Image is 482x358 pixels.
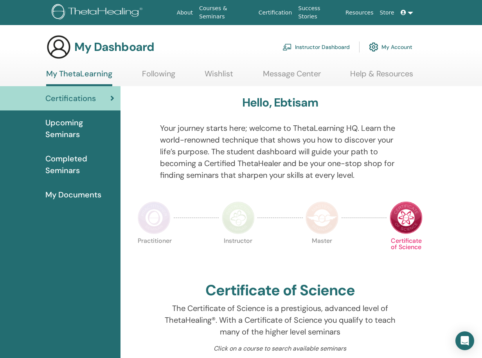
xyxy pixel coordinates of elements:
p: Certificate of Science [390,238,423,271]
p: Practitioner [138,238,171,271]
p: Click on a course to search available seminars [160,344,401,353]
a: Following [142,69,175,84]
div: Open Intercom Messenger [455,331,474,350]
a: Courses & Seminars [196,1,255,24]
h3: My Dashboard [74,40,154,54]
a: Resources [342,5,377,20]
h2: Certificate of Science [205,282,355,300]
a: Wishlist [205,69,233,84]
img: cog.svg [369,40,378,54]
img: Master [306,201,338,234]
img: Certificate of Science [390,201,423,234]
a: Help & Resources [350,69,413,84]
img: Instructor [222,201,255,234]
img: Practitioner [138,201,171,234]
a: About [174,5,196,20]
a: Certification [255,5,295,20]
p: Your journey starts here; welcome to ThetaLearning HQ. Learn the world-renowned technique that sh... [160,122,401,181]
p: Instructor [222,238,255,271]
a: Instructor Dashboard [282,38,350,56]
span: Certifications [45,92,96,104]
a: Message Center [263,69,321,84]
a: My Account [369,38,412,56]
img: chalkboard-teacher.svg [282,43,292,51]
p: The Certificate of Science is a prestigious, advanced level of ThetaHealing®. With a Certificate ... [160,302,401,338]
h3: Hello, Ebtisam [242,96,318,110]
img: generic-user-icon.jpg [46,34,71,60]
p: Master [306,238,338,271]
a: My ThetaLearning [46,69,112,86]
a: Success Stories [295,1,342,24]
a: Store [377,5,397,20]
span: Upcoming Seminars [45,117,114,140]
img: logo.png [52,4,145,22]
span: My Documents [45,189,101,201]
span: Completed Seminars [45,153,114,176]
